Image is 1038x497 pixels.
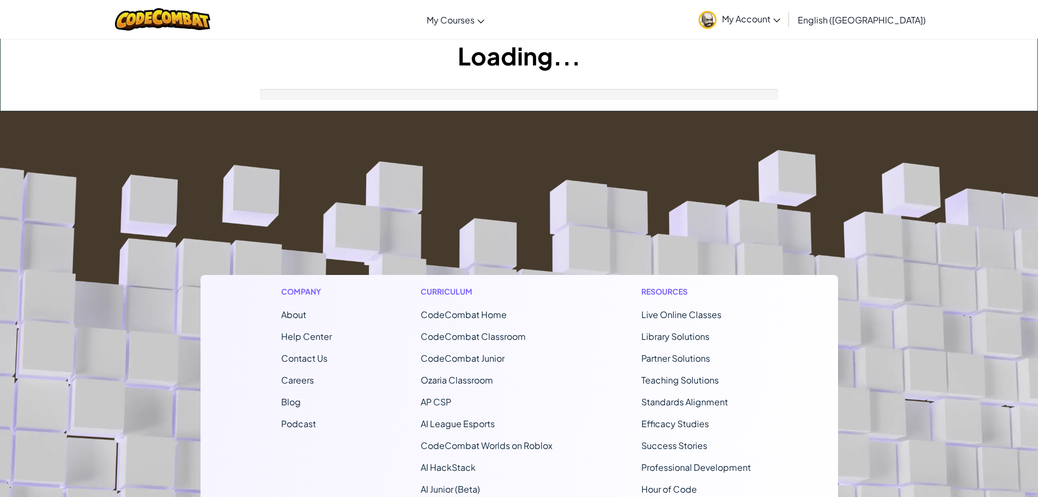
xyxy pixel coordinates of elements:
[641,396,728,408] a: Standards Alignment
[421,286,553,297] h1: Curriculum
[421,331,526,342] a: CodeCombat Classroom
[699,11,717,29] img: avatar
[421,374,493,386] a: Ozaria Classroom
[421,483,480,495] a: AI Junior (Beta)
[281,352,327,364] span: Contact Us
[792,5,931,34] a: English ([GEOGRAPHIC_DATA])
[421,309,507,320] span: CodeCombat Home
[722,13,780,25] span: My Account
[641,440,707,451] a: Success Stories
[1,39,1037,73] h1: Loading...
[641,331,709,342] a: Library Solutions
[281,418,316,429] a: Podcast
[641,462,751,473] a: Professional Development
[421,418,495,429] a: AI League Esports
[641,309,721,320] a: Live Online Classes
[641,418,709,429] a: Efficacy Studies
[281,309,306,320] a: About
[421,352,505,364] a: CodeCombat Junior
[281,331,332,342] a: Help Center
[641,374,719,386] a: Teaching Solutions
[641,286,757,297] h1: Resources
[281,396,301,408] a: Blog
[281,374,314,386] a: Careers
[281,286,332,297] h1: Company
[798,14,926,26] span: English ([GEOGRAPHIC_DATA])
[421,5,490,34] a: My Courses
[641,352,710,364] a: Partner Solutions
[421,396,451,408] a: AP CSP
[427,14,475,26] span: My Courses
[421,440,553,451] a: CodeCombat Worlds on Roblox
[421,462,476,473] a: AI HackStack
[693,2,786,37] a: My Account
[641,483,697,495] a: Hour of Code
[115,8,210,31] img: CodeCombat logo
